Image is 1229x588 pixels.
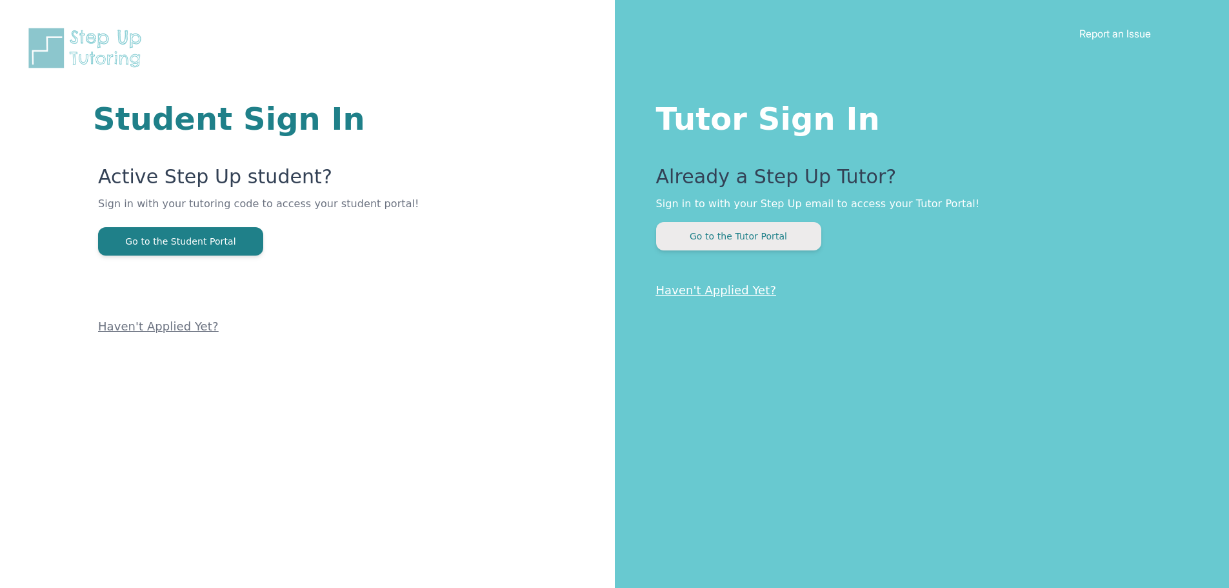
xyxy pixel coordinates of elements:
[1079,27,1151,40] a: Report an Issue
[26,26,150,70] img: Step Up Tutoring horizontal logo
[98,165,460,196] p: Active Step Up student?
[656,222,821,250] button: Go to the Tutor Portal
[98,196,460,227] p: Sign in with your tutoring code to access your student portal!
[98,235,263,247] a: Go to the Student Portal
[98,319,219,333] a: Haven't Applied Yet?
[656,196,1178,212] p: Sign in to with your Step Up email to access your Tutor Portal!
[656,98,1178,134] h1: Tutor Sign In
[93,103,460,134] h1: Student Sign In
[98,227,263,256] button: Go to the Student Portal
[656,230,821,242] a: Go to the Tutor Portal
[656,283,777,297] a: Haven't Applied Yet?
[656,165,1178,196] p: Already a Step Up Tutor?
